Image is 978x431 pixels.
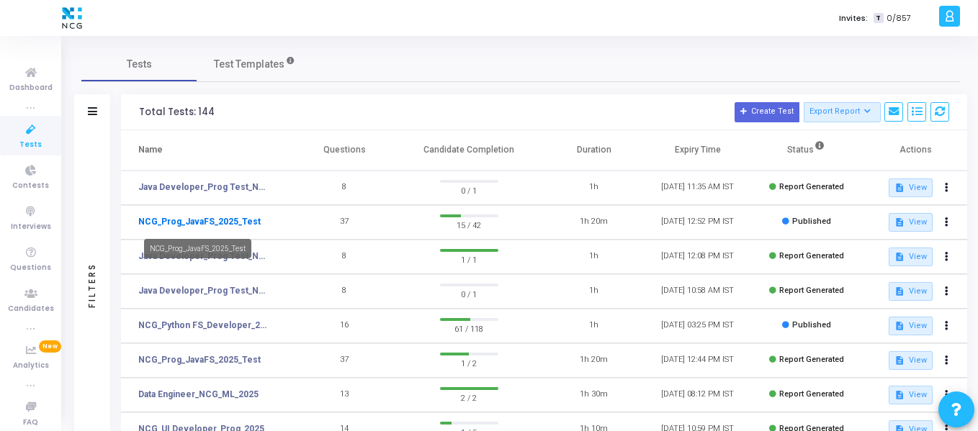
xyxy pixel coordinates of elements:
[894,286,905,296] mat-icon: description
[542,130,646,171] th: Duration
[86,206,99,364] div: Filters
[779,389,844,399] span: Report Generated
[214,57,284,72] span: Test Templates
[646,343,750,378] td: [DATE] 12:44 PM IST
[735,102,799,122] button: Create Test
[23,417,38,429] span: FAQ
[440,390,498,404] span: 2 / 2
[292,378,396,412] td: 13
[542,309,646,343] td: 1h
[58,4,86,32] img: logo
[646,240,750,274] td: [DATE] 12:08 PM IST
[121,130,292,171] th: Name
[39,340,61,353] span: New
[863,130,967,171] th: Actions
[889,178,933,197] button: View
[542,205,646,240] td: 1h 20m
[440,321,498,335] span: 61 / 118
[889,386,933,404] button: View
[779,286,844,295] span: Report Generated
[12,180,49,192] span: Contests
[894,321,905,331] mat-icon: description
[19,139,42,151] span: Tests
[889,317,933,335] button: View
[138,319,271,332] a: NCG_Python FS_Developer_2025
[792,217,831,226] span: Published
[139,106,215,118] div: Total Tests: 144
[792,320,831,330] span: Published
[8,303,54,315] span: Candidates
[646,130,750,171] th: Expiry Time
[144,239,251,258] div: NCG_Prog_JavaFS_2025_Test
[292,130,396,171] th: Questions
[750,130,863,171] th: Status
[292,205,396,240] td: 37
[646,205,750,240] td: [DATE] 12:52 PM IST
[11,221,51,233] span: Interviews
[396,130,542,171] th: Candidate Completion
[292,309,396,343] td: 16
[9,82,53,94] span: Dashboard
[138,284,271,297] a: Java Developer_Prog Test_NCG
[874,13,883,24] span: T
[440,252,498,266] span: 1 / 1
[440,355,498,370] span: 1 / 2
[138,388,259,401] a: Data Engineer_NCG_ML_2025
[889,282,933,301] button: View
[887,12,911,24] span: 0/857
[779,251,844,260] span: Report Generated
[292,171,396,205] td: 8
[440,286,498,301] span: 0 / 1
[138,215,261,228] a: NCG_Prog_JavaFS_2025_Test
[542,274,646,309] td: 1h
[440,183,498,197] span: 0 / 1
[894,183,905,193] mat-icon: description
[646,171,750,205] td: [DATE] 11:35 AM IST
[646,274,750,309] td: [DATE] 10:58 AM IST
[138,181,271,194] a: Java Developer_Prog Test_NCG
[292,343,396,378] td: 37
[542,378,646,412] td: 1h 30m
[646,309,750,343] td: [DATE] 03:25 PM IST
[839,12,868,24] label: Invites:
[292,274,396,309] td: 8
[779,182,844,191] span: Report Generated
[10,262,51,274] span: Questions
[542,343,646,378] td: 1h 20m
[894,252,905,262] mat-icon: description
[127,57,152,72] span: Tests
[646,378,750,412] td: [DATE] 08:12 PM IST
[889,351,933,370] button: View
[292,240,396,274] td: 8
[804,102,881,122] button: Export Report
[542,240,646,274] td: 1h
[894,390,905,400] mat-icon: description
[889,248,933,266] button: View
[440,217,498,232] span: 15 / 42
[779,355,844,364] span: Report Generated
[894,217,905,227] mat-icon: description
[889,213,933,232] button: View
[894,355,905,366] mat-icon: description
[13,360,49,372] span: Analytics
[138,353,261,366] a: NCG_Prog_JavaFS_2025_Test
[542,171,646,205] td: 1h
